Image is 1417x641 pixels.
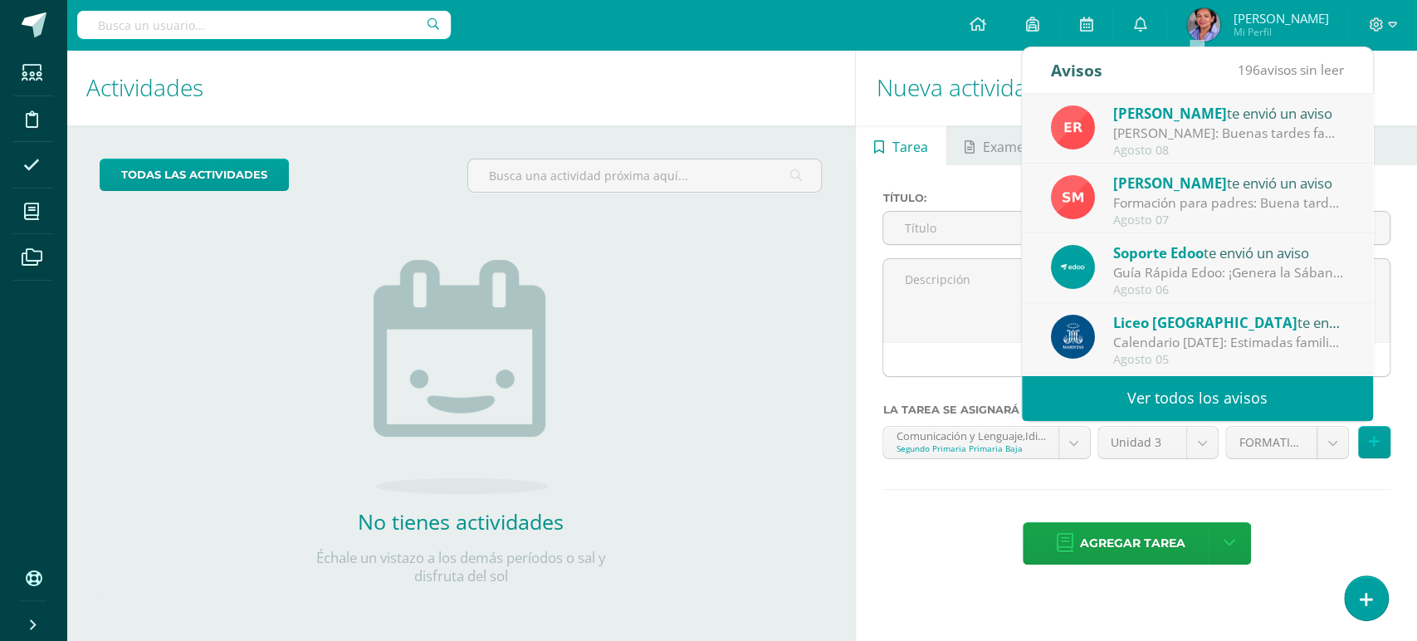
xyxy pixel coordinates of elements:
[1051,47,1102,93] div: Avisos
[1113,172,1344,193] div: te envió un aviso
[1233,10,1328,27] span: [PERSON_NAME]
[86,50,835,125] h1: Actividades
[1113,193,1344,213] div: Formación para padres: Buena tarde familia Marista Les recordamos nuestra formación para padres h...
[295,507,627,536] h2: No tienes actividades
[1239,427,1304,458] span: FORMATIVO (70.0%)
[1113,174,1227,193] span: [PERSON_NAME]
[882,404,1390,416] label: La tarea se asignará a:
[1113,283,1344,297] div: Agosto 06
[1111,427,1175,458] span: Unidad 3
[1113,313,1297,332] span: Liceo [GEOGRAPHIC_DATA]
[1113,144,1344,158] div: Agosto 08
[892,127,928,167] span: Tarea
[1113,104,1227,123] span: [PERSON_NAME]
[883,212,1172,244] input: Título
[1113,311,1344,333] div: te envió un aviso
[295,549,627,585] p: Échale un vistazo a los demás períodos o sal y disfruta del sol
[1022,375,1373,421] a: Ver todos los avisos
[983,127,1033,167] span: Examen
[374,260,548,494] img: no_activities.png
[947,125,1051,165] a: Examen
[883,427,1089,458] a: Comunicación y Lenguaje,Idioma Español 'A'Segundo Primaria Primaria Baja
[1113,353,1344,367] div: Agosto 05
[1098,427,1219,458] a: Unidad 3
[1113,102,1344,124] div: te envió un aviso
[856,125,945,165] a: Tarea
[100,159,289,191] a: todas las Actividades
[1051,245,1095,289] img: 16aac84a45bf385ff285427704d9c25e.png
[882,192,1173,204] label: Título:
[1051,315,1095,359] img: b41cd0bd7c5dca2e84b8bd7996f0ae72.png
[1113,333,1344,352] div: Calendario agosto 2025: Estimadas familias maristas, les compartimos el calendario de actividades...
[1080,523,1185,564] span: Agregar tarea
[1051,105,1095,149] img: ed9d0f9ada1ed51f1affca204018d046.png
[896,427,1045,443] div: Comunicación y Lenguaje,Idioma Español 'A'
[1233,25,1328,39] span: Mi Perfil
[1113,263,1344,282] div: Guía Rápida Edoo: ¡Genera la Sábana de tu Curso en Pocos Pasos!: En Edoo, buscamos facilitar la a...
[1113,243,1204,262] span: Soporte Edoo
[1113,213,1344,228] div: Agosto 07
[1238,61,1260,79] span: 196
[1238,61,1344,79] span: avisos sin leer
[1113,242,1344,263] div: te envió un aviso
[77,11,451,39] input: Busca un usuario...
[1051,175,1095,219] img: a4c9654d905a1a01dc2161da199b9124.png
[1187,8,1220,42] img: f9cc366e665cbd25911dc7aabe565e77.png
[1113,124,1344,143] div: Asunción de María: Buenas tardes familias Maristas: Reciban un cordial saludo deseando muchas ben...
[468,159,821,192] input: Busca una actividad próxima aquí...
[876,50,1397,125] h1: Nueva actividad
[1226,427,1348,458] a: FORMATIVO (70.0%)
[896,443,1045,454] div: Segundo Primaria Primaria Baja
